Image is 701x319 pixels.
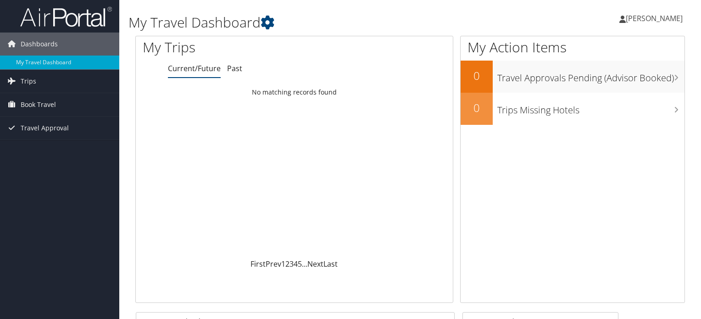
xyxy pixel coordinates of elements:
a: Last [323,259,338,269]
h2: 0 [461,100,493,116]
a: 5 [298,259,302,269]
h3: Trips Missing Hotels [497,99,684,117]
a: 2 [285,259,289,269]
a: 0Trips Missing Hotels [461,93,684,125]
span: Book Travel [21,93,56,116]
h2: 0 [461,68,493,84]
h1: My Action Items [461,38,684,57]
a: 1 [281,259,285,269]
span: … [302,259,307,269]
a: Current/Future [168,63,221,73]
a: Past [227,63,242,73]
h1: My Trips [143,38,314,57]
a: Prev [266,259,281,269]
span: [PERSON_NAME] [626,13,683,23]
span: Dashboards [21,33,58,56]
h1: My Travel Dashboard [128,13,504,32]
span: Travel Approval [21,117,69,140]
a: First [250,259,266,269]
a: 0Travel Approvals Pending (Advisor Booked) [461,61,684,93]
h3: Travel Approvals Pending (Advisor Booked) [497,67,684,84]
a: Next [307,259,323,269]
span: Trips [21,70,36,93]
td: No matching records found [136,84,453,101]
a: 3 [289,259,294,269]
a: [PERSON_NAME] [619,5,692,32]
a: 4 [294,259,298,269]
img: airportal-logo.png [20,6,112,28]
